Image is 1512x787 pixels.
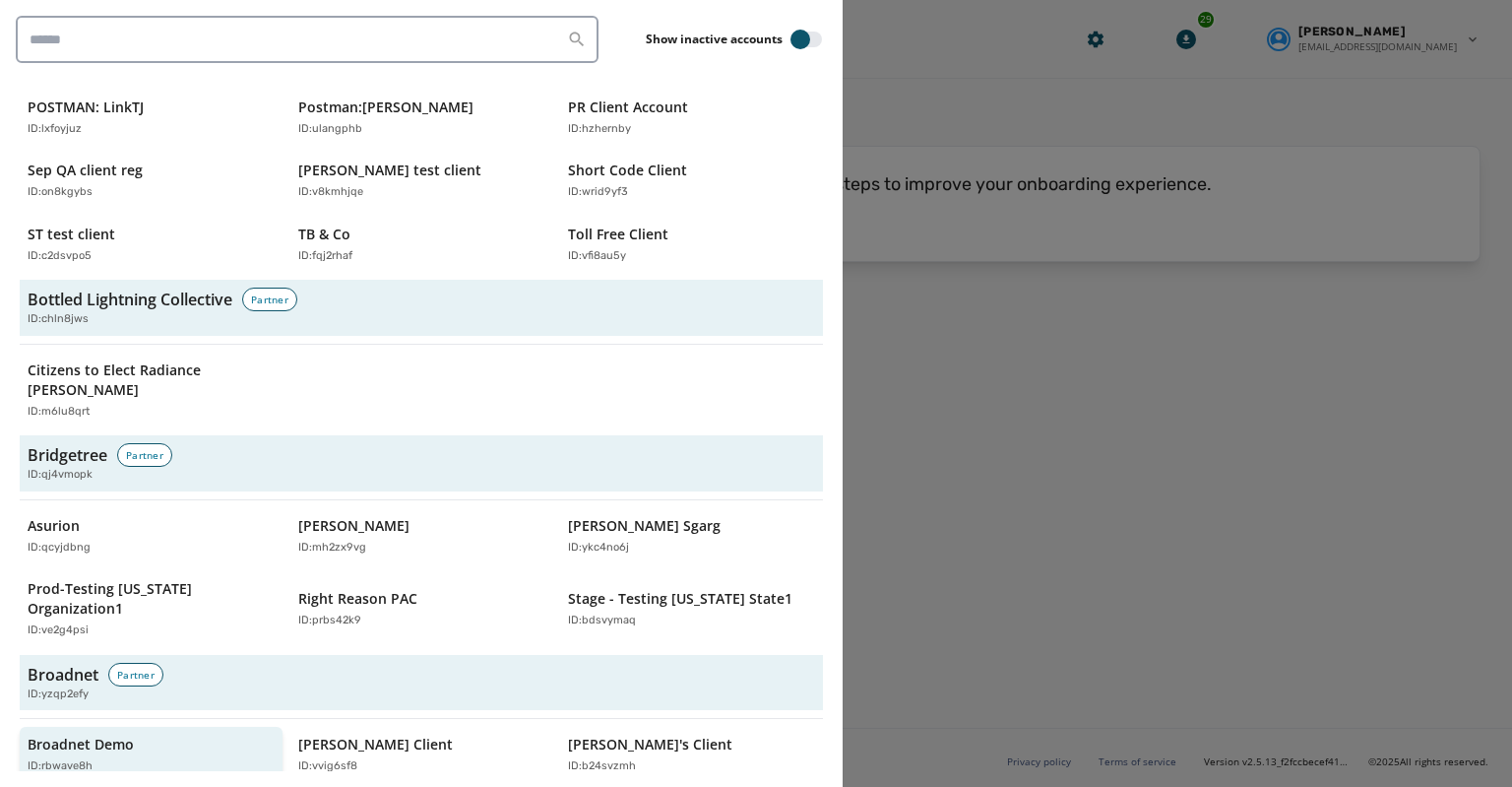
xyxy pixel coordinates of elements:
p: ID: hzhernby [568,121,631,138]
p: ID: vvig6sf8 [298,758,357,775]
button: [PERSON_NAME]'s ClientID:b24svzmh [560,727,823,783]
p: ID: qcyjdbng [28,540,91,557]
p: [PERSON_NAME]'s Client [568,735,732,754]
button: [PERSON_NAME] test clientID:v8kmhjqe [290,153,553,209]
p: ID: wrid9yf3 [568,184,628,201]
button: ST test clientID:c2dsvpo5 [20,217,283,273]
span: ID: yzqp2efy [28,687,89,703]
p: ID: rbwave8h [28,758,93,775]
button: Toll Free ClientID:vfi8au5y [560,217,823,273]
button: AsurionID:qcyjdbng [20,508,283,564]
button: [PERSON_NAME] SgargID:ykc4no6j [560,508,823,564]
button: Citizens to Elect Radiance [PERSON_NAME]ID:m6lu8qrt [20,353,283,428]
p: ID: v8kmhjqe [298,184,363,201]
label: Show inactive accounts [646,32,783,47]
button: Sep QA client regID:on8kgybs [20,153,283,209]
p: ID: lxfoyjuz [28,121,82,138]
p: ID: prbs42k9 [298,613,361,629]
p: [PERSON_NAME] Client [298,735,453,754]
p: ID: m6lu8qrt [28,404,90,421]
h3: Bottled Lightning Collective [28,288,232,311]
p: Postman:[PERSON_NAME] [298,98,473,117]
p: ID: bdsvymaq [568,613,636,629]
p: Stage - Testing [US_STATE] State1 [568,589,792,609]
p: ID: fqj2rhaf [298,248,352,265]
p: PR Client Account [568,98,688,117]
p: ST test client [28,225,115,244]
p: ID: ykc4no6j [568,540,629,557]
p: ID: mh2zx9vg [298,540,366,557]
button: Broadnet DemoID:rbwave8h [20,727,283,783]
p: [PERSON_NAME] [298,516,409,536]
p: [PERSON_NAME] Sgarg [568,516,721,536]
p: [PERSON_NAME] test client [298,161,481,180]
div: Partner [108,663,163,687]
p: ID: ulangphb [298,121,362,138]
button: [PERSON_NAME]ID:mh2zx9vg [290,508,553,564]
button: Bottled Lightning CollectivePartnerID:chln8jws [20,280,823,336]
button: BridgetreePartnerID:qj4vmopk [20,435,823,492]
p: POSTMAN: LinkTJ [28,98,144,117]
p: Toll Free Client [568,225,668,244]
h3: Bridgetree [28,443,107,467]
button: Prod-Testing [US_STATE] Organization1ID:ve2g4psi [20,571,283,647]
p: ID: c2dsvpo5 [28,248,92,265]
p: Short Code Client [568,161,687,180]
button: Short Code ClientID:wrid9yf3 [560,153,823,209]
button: POSTMAN: LinkTJID:lxfoyjuz [20,90,283,146]
button: PR Client AccountID:hzhernby [560,90,823,146]
p: ID: ve2g4psi [28,623,89,639]
p: TB & Co [298,225,350,244]
p: Broadnet Demo [28,735,134,754]
span: ID: qj4vmopk [28,467,93,484]
p: Right Reason PAC [298,589,417,609]
p: ID: b24svzmh [568,758,636,775]
p: Citizens to Elect Radiance [PERSON_NAME] [28,361,255,400]
button: [PERSON_NAME] ClientID:vvig6sf8 [290,727,553,783]
div: Partner [117,443,172,467]
button: Right Reason PACID:prbs42k9 [290,571,553,647]
p: Asurion [28,516,80,536]
button: Stage - Testing [US_STATE] State1ID:bdsvymaq [560,571,823,647]
button: TB & CoID:fqj2rhaf [290,217,553,273]
p: ID: vfi8au5y [568,248,626,265]
div: Partner [242,288,297,311]
p: ID: on8kgybs [28,184,93,201]
p: Sep QA client reg [28,161,143,180]
p: Prod-Testing [US_STATE] Organization1 [28,579,255,619]
h3: Broadnet [28,663,98,687]
button: BroadnetPartnerID:yzqp2efy [20,655,823,711]
button: Postman:[PERSON_NAME]ID:ulangphb [290,90,553,146]
span: ID: chln8jws [28,311,89,328]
